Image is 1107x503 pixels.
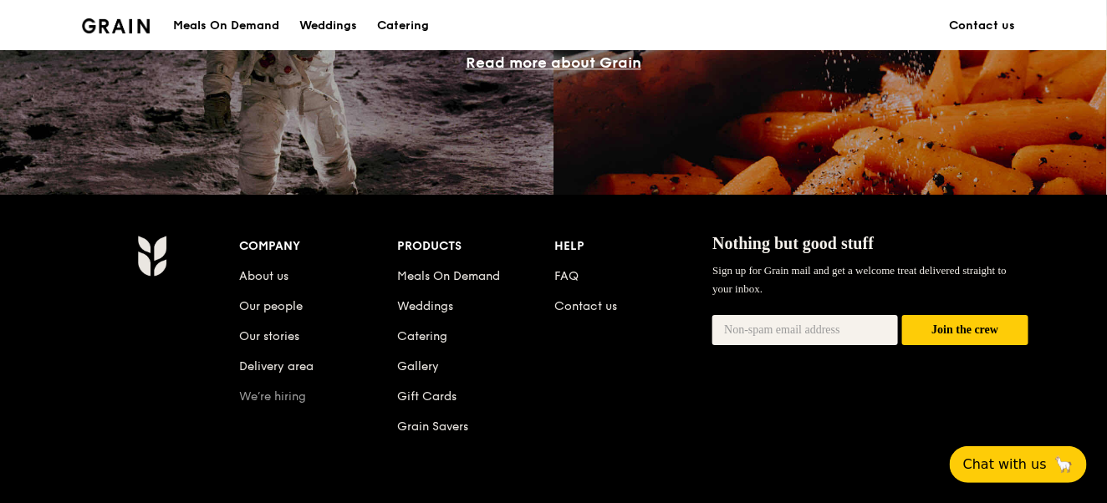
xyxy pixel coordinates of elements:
a: Catering [367,1,439,51]
span: Nothing but good stuff [712,234,874,252]
a: Delivery area [239,359,314,373]
a: Weddings [289,1,367,51]
a: Grain Savers [397,419,468,434]
button: Join the crew [902,315,1028,346]
a: Our people [239,299,303,313]
span: Sign up for Grain mail and get a welcome treat delivered straight to your inbox. [712,264,1007,295]
div: Company [239,235,397,258]
div: Weddings [299,1,357,51]
a: About us [239,269,288,283]
span: 🦙 [1053,455,1074,475]
a: Gift Cards [397,389,457,404]
a: FAQ [555,269,579,283]
input: Non-spam email address [712,315,898,345]
div: Products [397,235,555,258]
div: Help [555,235,713,258]
a: Meals On Demand [397,269,500,283]
img: Grain [137,235,166,277]
a: Gallery [397,359,439,373]
a: We’re hiring [239,389,306,404]
a: Our stories [239,329,299,343]
a: Catering [397,329,447,343]
a: Contact us [555,299,618,313]
a: Contact us [939,1,1025,51]
button: Chat with us🦙 [950,446,1087,483]
img: Grain [82,18,150,33]
a: Read more about Grain [466,53,641,72]
div: Meals On Demand [173,1,279,51]
div: Catering [377,1,429,51]
a: Weddings [397,299,453,313]
span: Chat with us [963,455,1047,475]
